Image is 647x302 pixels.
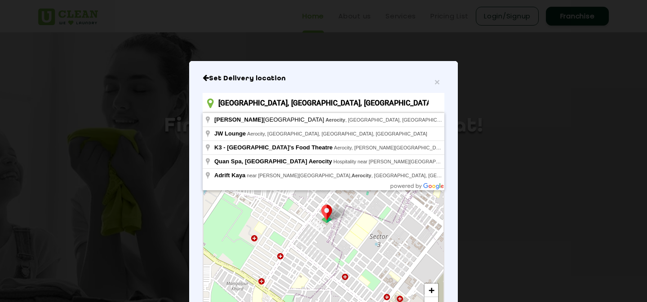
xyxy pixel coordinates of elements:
span: JW Lounge [214,130,246,137]
span: Adrift Kaya [214,172,245,179]
span: K3 - [GEOGRAPHIC_DATA]'s Food Theatre [214,144,332,151]
h6: Close [203,74,444,83]
span: [GEOGRAPHIC_DATA] [214,116,325,123]
span: near [PERSON_NAME][GEOGRAPHIC_DATA], , [GEOGRAPHIC_DATA], [GEOGRAPHIC_DATA], [GEOGRAPHIC_DATA] [247,173,534,178]
span: [PERSON_NAME] [214,116,263,123]
span: Aerocity, [PERSON_NAME][GEOGRAPHIC_DATA], [GEOGRAPHIC_DATA], [GEOGRAPHIC_DATA], [GEOGRAPHIC_DATA] [334,145,609,150]
button: Close [434,77,440,87]
span: Aerocity [351,173,371,178]
span: × [434,77,440,87]
a: Zoom in [425,284,438,297]
input: Enter location [203,93,444,113]
span: Quan Spa, [GEOGRAPHIC_DATA] Aerocity [214,158,332,165]
span: Aerocity, [GEOGRAPHIC_DATA], [GEOGRAPHIC_DATA], [GEOGRAPHIC_DATA] [247,131,427,136]
span: Aerocity [325,117,345,123]
span: , [GEOGRAPHIC_DATA], [GEOGRAPHIC_DATA], [GEOGRAPHIC_DATA] [325,117,508,123]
